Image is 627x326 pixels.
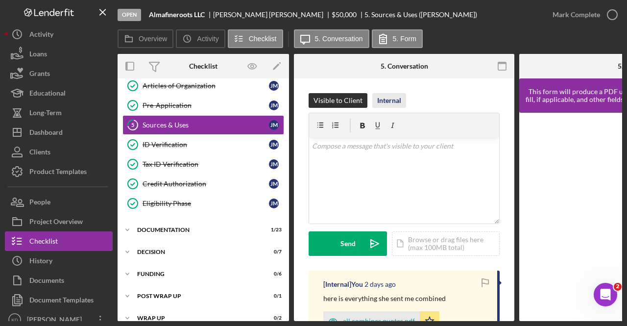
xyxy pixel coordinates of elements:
[122,154,284,174] a: Tax ID VerificationJM
[189,62,217,70] div: Checklist
[5,271,113,290] button: Documents
[5,251,113,271] button: History
[29,83,66,105] div: Educational
[5,25,113,44] button: Activity
[294,29,369,48] button: 5. Conversation
[264,293,282,299] div: 0 / 1
[143,82,269,90] div: Articles of Organization
[309,231,387,256] button: Send
[553,5,600,25] div: Mark Complete
[5,162,113,181] button: Product Templates
[269,199,279,208] div: J M
[364,11,477,19] div: 5. Sources & Uses ([PERSON_NAME])
[393,35,416,43] label: 5. Form
[143,180,269,188] div: Credit Authorization
[309,93,367,108] button: Visible to Client
[131,122,134,128] tspan: 5
[249,35,277,43] label: Checklist
[264,227,282,233] div: 1 / 23
[197,35,218,43] label: Activity
[29,271,64,293] div: Documents
[315,35,363,43] label: 5. Conversation
[5,212,113,231] button: Project Overview
[122,194,284,213] a: Eligibility PhaseJM
[213,11,332,19] div: [PERSON_NAME] [PERSON_NAME]
[137,293,257,299] div: Post Wrap Up
[264,249,282,255] div: 0 / 7
[122,115,284,135] a: 5Sources & UsesJM
[377,93,401,108] div: Internal
[29,142,50,164] div: Clients
[29,251,52,273] div: History
[122,76,284,96] a: Articles of OrganizationJM
[332,10,357,19] span: $50,000
[323,293,446,304] p: here is everything she sent me combined
[264,271,282,277] div: 0 / 6
[122,174,284,194] a: Credit AuthorizationJM
[543,5,622,25] button: Mark Complete
[5,44,113,64] button: Loans
[5,123,113,142] button: Dashboard
[340,231,356,256] div: Send
[122,135,284,154] a: ID VerificationJM
[137,249,257,255] div: Decision
[5,231,113,251] button: Checklist
[264,315,282,321] div: 0 / 2
[364,280,396,288] time: 2025-10-13 17:20
[323,280,363,288] div: [Internal] You
[149,11,205,19] b: Almafineroots LLC
[29,44,47,66] div: Loans
[5,64,113,83] button: Grants
[313,93,362,108] div: Visible to Client
[29,192,50,214] div: People
[269,100,279,110] div: J M
[143,101,269,109] div: Pre-Application
[269,81,279,91] div: J M
[343,317,415,325] div: all combines quotes.pdf
[137,271,257,277] div: Funding
[269,159,279,169] div: J M
[5,103,113,123] button: Long-Term
[269,120,279,130] div: J M
[5,192,113,212] button: People
[29,162,87,184] div: Product Templates
[137,227,257,233] div: Documentation
[29,212,83,234] div: Project Overview
[11,317,18,323] text: KD
[29,290,94,312] div: Document Templates
[5,290,113,310] button: Document Templates
[118,9,141,21] div: Open
[381,62,428,70] div: 5. Conversation
[143,121,269,129] div: Sources & Uses
[372,29,423,48] button: 5. Form
[228,29,283,48] button: Checklist
[29,103,62,125] div: Long-Term
[139,35,167,43] label: Overview
[143,141,269,149] div: ID Verification
[5,83,113,103] button: Educational
[29,25,53,47] div: Activity
[29,64,50,86] div: Grants
[122,96,284,115] a: Pre-ApplicationJM
[29,231,58,253] div: Checklist
[5,142,113,162] button: Clients
[143,200,269,207] div: Eligibility Phase
[176,29,225,48] button: Activity
[118,29,173,48] button: Overview
[269,179,279,189] div: J M
[29,123,63,145] div: Dashboard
